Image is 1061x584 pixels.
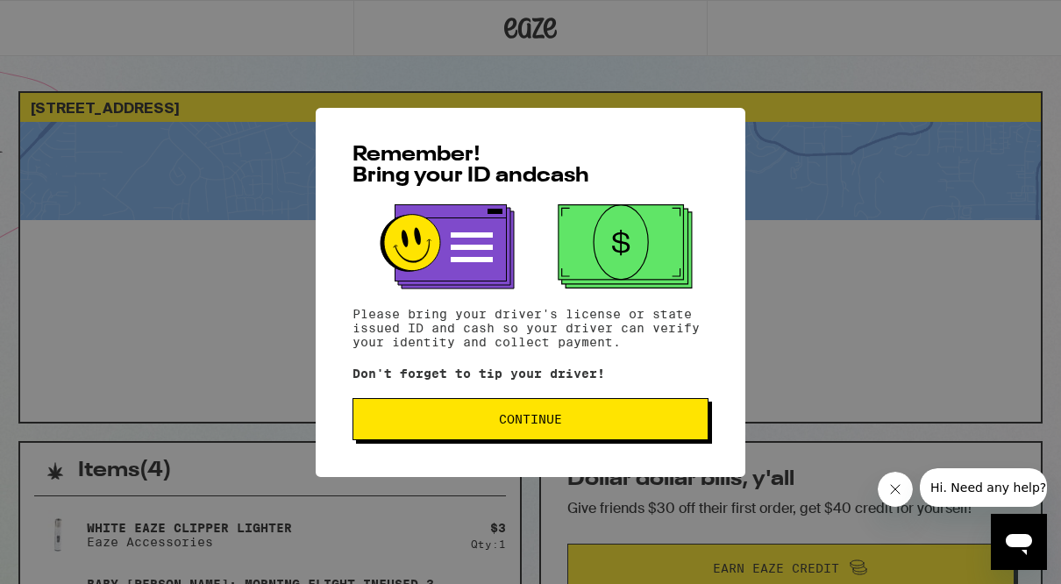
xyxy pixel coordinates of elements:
[991,514,1047,570] iframe: Button to launch messaging window
[920,468,1047,507] iframe: Message from company
[352,367,709,381] p: Don't forget to tip your driver!
[878,472,913,507] iframe: Close message
[352,307,709,349] p: Please bring your driver's license or state issued ID and cash so your driver can verify your ide...
[352,398,709,440] button: Continue
[499,413,562,425] span: Continue
[352,145,589,187] span: Remember! Bring your ID and cash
